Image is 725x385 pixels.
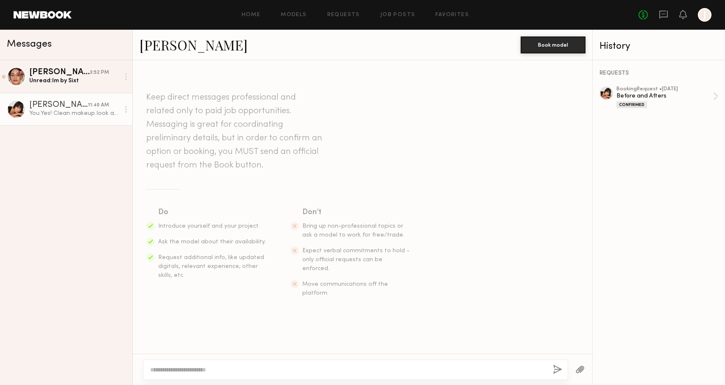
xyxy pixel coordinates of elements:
a: Book model [521,41,586,48]
div: History [600,42,718,51]
a: Requests [327,12,360,18]
span: Introduce yourself and your project. [158,223,260,229]
div: You: Yes! Clean makeup look as we are doing a GRWM style content so avoiding mascara ect! Thank you! [29,109,120,117]
div: [PERSON_NAME] [29,101,88,109]
header: Keep direct messages professional and related only to paid job opportunities. Messaging is great ... [146,91,324,172]
div: Confirmed [616,101,647,108]
div: Don’t [302,206,411,218]
span: Ask the model about their availability. [158,239,266,245]
div: booking Request • [DATE] [616,86,713,92]
div: 3:52 PM [90,69,109,77]
span: Messages [7,39,52,49]
a: bookingRequest •[DATE]Before and AftersConfirmed [616,86,718,108]
a: Job Posts [380,12,415,18]
span: Bring up non-professional topics or ask a model to work for free/trade. [302,223,404,238]
button: Book model [521,36,586,53]
div: Unread: Im by Sixt [29,77,120,85]
span: Request additional info, like updated digitals, relevant experience, other skills, etc. [158,255,264,278]
div: Do [158,206,267,218]
a: Favorites [435,12,469,18]
div: Before and Afters [616,92,713,100]
span: Move communications off the platform. [302,282,388,296]
a: Models [281,12,307,18]
a: Home [242,12,261,18]
span: Expect verbal commitments to hold - only official requests can be enforced. [302,248,410,271]
div: 11:40 AM [88,101,109,109]
a: [PERSON_NAME] [139,36,248,54]
div: [PERSON_NAME] [29,68,90,77]
div: REQUESTS [600,70,718,76]
a: J [698,8,711,22]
